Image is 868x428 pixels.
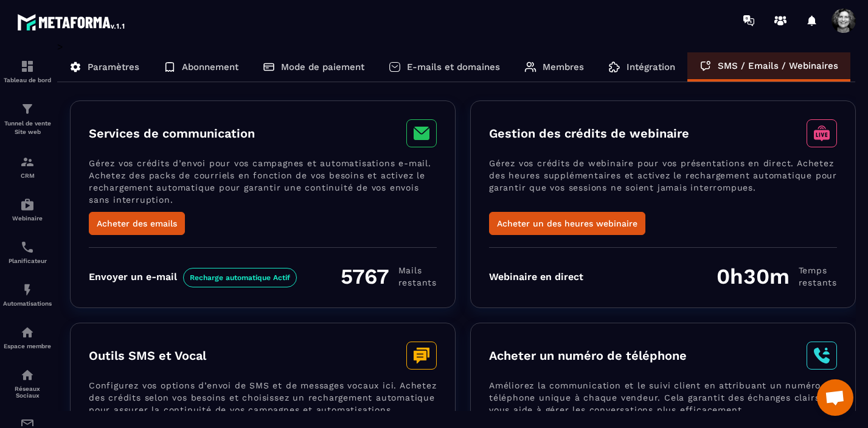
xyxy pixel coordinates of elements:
p: Planificateur [3,258,52,264]
a: automationsautomationsAutomatisations [3,273,52,316]
a: automationsautomationsWebinaire [3,188,52,231]
img: formation [20,102,35,116]
span: restants [799,276,837,289]
div: Ouvrir le chat [817,379,853,416]
a: formationformationTunnel de vente Site web [3,93,52,146]
h3: Services de communication [89,126,255,141]
div: 0h30m [717,264,837,289]
img: scheduler [20,240,35,254]
p: Espace membre [3,343,52,349]
img: formation [20,155,35,169]
a: formationformationTableau de bord [3,50,52,93]
span: Temps [799,264,837,276]
p: Webinaire [3,215,52,222]
p: SMS / Emails / Webinaires [718,60,838,71]
h3: Gestion des crédits de webinaire [489,126,689,141]
a: formationformationCRM [3,146,52,188]
img: logo [17,11,127,33]
p: Abonnement [182,61,238,72]
a: social-networksocial-networkRéseaux Sociaux [3,359,52,408]
h3: Acheter un numéro de téléphone [489,348,687,363]
div: Envoyer un e-mail [89,271,297,282]
p: Tunnel de vente Site web [3,119,52,136]
button: Acheter des emails [89,212,185,235]
div: 5767 [341,264,437,289]
p: Membres [543,61,584,72]
img: automations [20,325,35,340]
p: Tableau de bord [3,77,52,83]
img: social-network [20,368,35,382]
p: Paramètres [88,61,139,72]
span: Mails [398,264,437,276]
p: Intégration [627,61,675,72]
p: Mode de paiement [281,61,364,72]
p: Automatisations [3,300,52,307]
span: restants [398,276,437,289]
a: schedulerschedulerPlanificateur [3,231,52,273]
p: Gérez vos crédits d’envoi pour vos campagnes et automatisations e-mail. Achetez des packs de cour... [89,157,437,212]
div: Webinaire en direct [489,271,583,282]
a: automationsautomationsEspace membre [3,316,52,359]
p: CRM [3,172,52,179]
p: Gérez vos crédits de webinaire pour vos présentations en direct. Achetez des heures supplémentair... [489,157,837,212]
img: automations [20,197,35,212]
button: Acheter un des heures webinaire [489,212,645,235]
p: Réseaux Sociaux [3,385,52,399]
p: E-mails et domaines [407,61,500,72]
h3: Outils SMS et Vocal [89,348,206,363]
img: automations [20,282,35,297]
img: formation [20,59,35,74]
span: Recharge automatique Actif [183,268,297,287]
